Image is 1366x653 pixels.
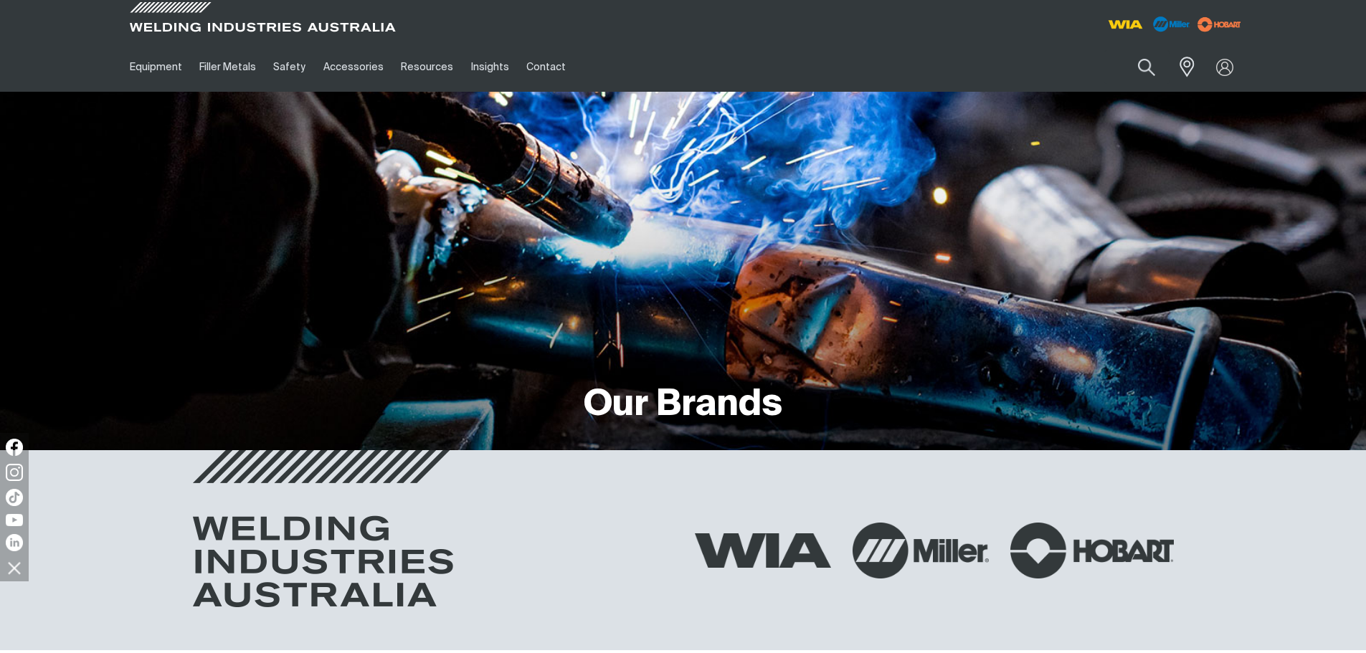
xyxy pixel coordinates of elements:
[121,42,191,92] a: Equipment
[518,42,574,92] a: Contact
[695,533,831,568] img: WIA
[265,42,314,92] a: Safety
[584,382,782,429] h1: Our Brands
[1122,50,1171,84] button: Search products
[2,556,27,580] img: hide socials
[315,42,392,92] a: Accessories
[6,489,23,506] img: TikTok
[6,514,23,526] img: YouTube
[6,439,23,456] img: Facebook
[6,464,23,481] img: Instagram
[191,42,265,92] a: Filler Metals
[1193,14,1246,35] img: miller
[462,42,517,92] a: Insights
[121,42,964,92] nav: Main
[1104,50,1170,84] input: Product name or item number...
[193,450,453,607] img: Welding Industries Australia
[392,42,462,92] a: Resources
[1010,523,1174,578] img: Hobart
[6,534,23,551] img: LinkedIn
[853,523,989,578] img: Miller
